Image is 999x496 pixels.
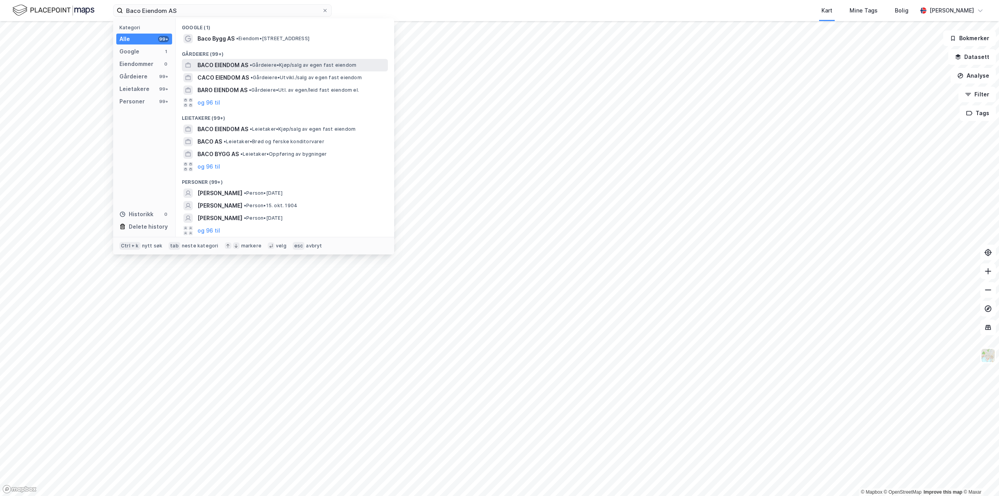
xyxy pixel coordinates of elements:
div: tab [169,242,180,250]
div: 99+ [158,98,169,105]
div: 99+ [158,36,169,42]
span: Leietaker • Kjøp/salg av egen fast eiendom [250,126,356,132]
span: Leietaker • Oppføring av bygninger [240,151,327,157]
span: BARO EIENDOM AS [197,85,247,95]
div: esc [293,242,305,250]
span: Person • [DATE] [244,215,283,221]
button: Bokmerker [943,30,996,46]
span: • [250,62,252,68]
span: Leietaker • Brød og ferske konditorvarer [224,139,324,145]
button: og 96 til [197,162,220,171]
span: Person • [DATE] [244,190,283,196]
button: og 96 til [197,98,220,107]
div: Google (1) [176,18,394,32]
div: 99+ [158,73,169,80]
img: logo.f888ab2527a4732fd821a326f86c7f29.svg [12,4,94,17]
span: BACO EIENDOM AS [197,60,248,70]
span: Baco Bygg AS [197,34,235,43]
div: Bolig [895,6,908,15]
span: CACO EIENDOM AS [197,73,249,82]
div: Kategori [119,25,172,30]
span: • [244,190,246,196]
span: Eiendom • [STREET_ADDRESS] [236,36,309,42]
div: neste kategori [182,243,219,249]
span: BACO EIENDOM AS [197,124,248,134]
div: Leietakere (99+) [176,109,394,123]
span: • [236,36,238,41]
a: Mapbox homepage [2,485,37,494]
button: Analyse [951,68,996,84]
span: [PERSON_NAME] [197,201,242,210]
span: BACO AS [197,137,222,146]
span: • [244,215,246,221]
div: Gårdeiere (99+) [176,45,394,59]
a: Mapbox [861,489,882,495]
div: Mine Tags [850,6,878,15]
button: Tags [960,105,996,121]
span: [PERSON_NAME] [197,188,242,198]
button: Datasett [948,49,996,65]
a: Improve this map [924,489,962,495]
div: Eiendommer [119,59,153,69]
div: markere [241,243,261,249]
div: velg [276,243,286,249]
span: Person • 15. okt. 1904 [244,203,297,209]
input: Søk på adresse, matrikkel, gårdeiere, leietakere eller personer [123,5,322,16]
a: OpenStreetMap [884,489,922,495]
span: • [251,75,253,80]
div: 0 [163,211,169,217]
div: Ctrl + k [119,242,140,250]
span: [PERSON_NAME] [197,213,242,223]
span: Gårdeiere • Utl. av egen/leid fast eiendom el. [249,87,359,93]
button: Filter [958,87,996,102]
div: Personer [119,97,145,106]
div: 1 [163,48,169,55]
span: Gårdeiere • Utvikl./salg av egen fast eiendom [251,75,362,81]
span: BACO BYGG AS [197,149,239,159]
img: Z [981,348,995,363]
div: [PERSON_NAME] [930,6,974,15]
div: nytt søk [142,243,163,249]
span: • [244,203,246,208]
div: Google [119,47,139,56]
span: • [250,126,252,132]
div: Personer (99+) [176,173,394,187]
div: Leietakere [119,84,149,94]
div: Gårdeiere [119,72,148,81]
span: • [224,139,226,144]
div: Kart [821,6,832,15]
div: 99+ [158,86,169,92]
span: Gårdeiere • Kjøp/salg av egen fast eiendom [250,62,356,68]
div: Historikk [119,210,153,219]
iframe: Chat Widget [960,459,999,496]
span: • [240,151,243,157]
span: • [249,87,251,93]
button: og 96 til [197,226,220,235]
div: avbryt [306,243,322,249]
div: Delete history [129,222,168,231]
div: Kontrollprogram for chat [960,459,999,496]
div: Alle [119,34,130,44]
div: 0 [163,61,169,67]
